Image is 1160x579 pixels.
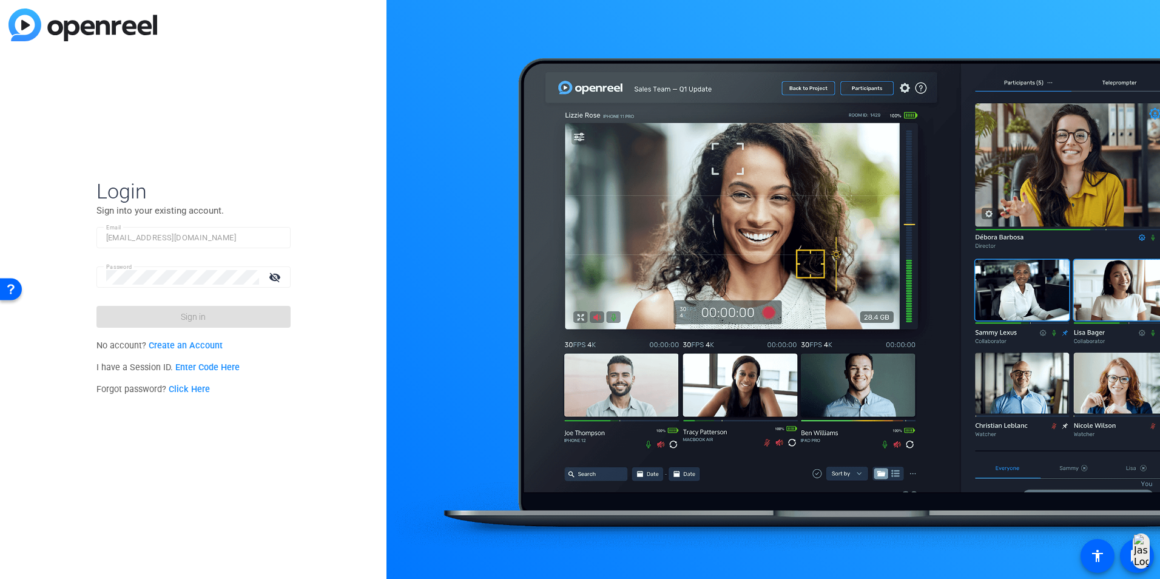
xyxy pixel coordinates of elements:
a: Create an Account [149,340,223,351]
a: Enter Code Here [175,362,240,373]
mat-icon: visibility_off [261,268,291,286]
input: Enter Email Address [106,231,281,245]
mat-icon: accessibility [1090,549,1105,563]
mat-icon: message [1130,549,1144,563]
mat-label: Email [106,224,121,231]
span: Forgot password? [96,384,211,394]
span: Login [96,178,291,204]
mat-label: Password [106,263,132,270]
span: No account? [96,340,223,351]
span: I have a Session ID. [96,362,240,373]
img: blue-gradient.svg [8,8,157,41]
p: Sign into your existing account. [96,204,291,217]
a: Click Here [169,384,210,394]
